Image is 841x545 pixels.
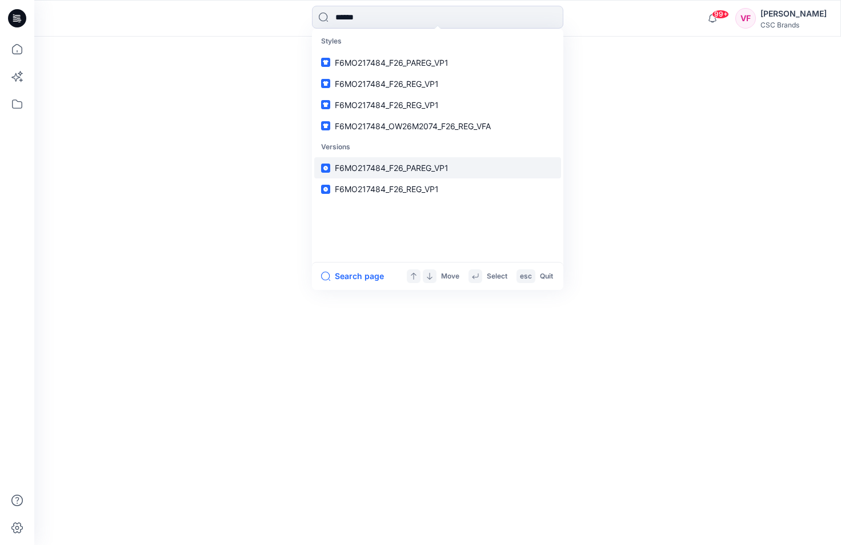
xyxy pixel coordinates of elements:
[314,94,561,116] a: F6MO217484_F26_REG_VP1
[540,270,553,283] p: Quit
[314,157,561,178] a: F6MO217484_F26_PAREG_VP1
[314,116,561,137] a: F6MO217484_OW26M2074_F26_REG_VFA
[335,100,439,110] span: F6MO217484_F26_REG_VP1
[712,10,729,19] span: 99+
[314,137,561,158] p: Versions
[335,79,439,89] span: F6MO217484_F26_REG_VP1
[335,184,439,194] span: F6MO217484_F26_REG_VP1
[441,270,459,283] p: Move
[314,178,561,200] a: F6MO217484_F26_REG_VP1
[760,7,827,21] div: [PERSON_NAME]
[314,73,561,94] a: F6MO217484_F26_REG_VP1
[314,31,561,52] p: Styles
[735,8,756,29] div: VF
[335,58,448,67] span: F6MO217484_F26_PAREG_VP1
[520,270,532,283] p: esc
[487,270,507,283] p: Select
[335,163,448,173] span: F6MO217484_F26_PAREG_VP1
[314,52,561,73] a: F6MO217484_F26_PAREG_VP1
[760,21,827,29] div: CSC Brands
[321,269,384,283] button: Search page
[335,121,491,131] span: F6MO217484_OW26M2074_F26_REG_VFA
